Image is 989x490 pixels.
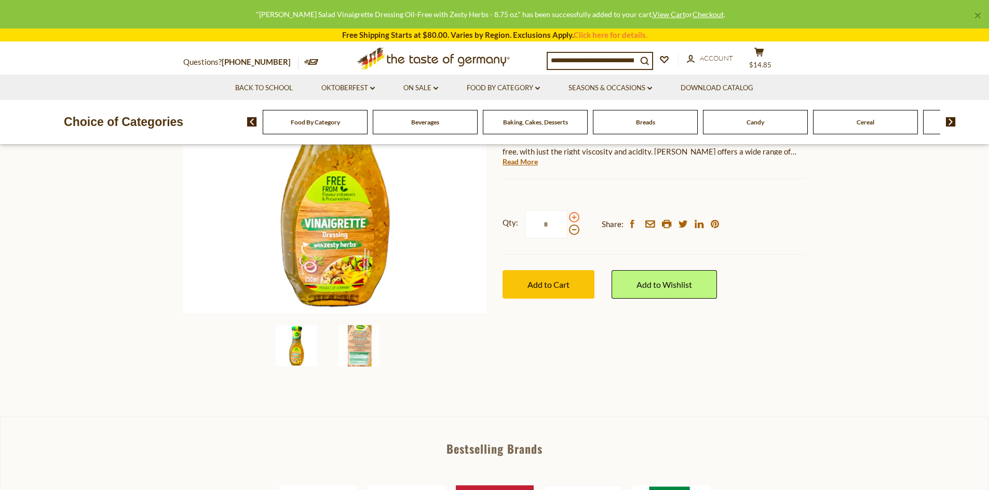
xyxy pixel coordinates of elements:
[574,30,647,39] a: Click here for details.
[693,10,724,19] a: Checkout
[857,118,874,126] a: Cereal
[747,118,764,126] a: Candy
[653,10,685,19] a: View Cart
[411,118,439,126] a: Beverages
[503,132,806,158] p: Add this well-balanced vinaigrette with zesty herbs to any salad of your choice. It’s oil-free, w...
[183,55,299,69] p: Questions?
[749,61,771,69] span: $14.85
[222,57,291,66] a: [PHONE_NUMBER]
[636,118,655,126] a: Breads
[503,216,518,229] strong: Qty:
[700,54,733,62] span: Account
[183,10,487,313] img: Kuehne Salad Vinaigrette Dressing Oil-Free with Zesty Herbs - 8.75 oz.
[568,82,652,94] a: Seasons & Occasions
[235,82,293,94] a: Back to School
[687,53,733,64] a: Account
[503,157,538,167] a: Read More
[276,325,317,367] img: Kuehne Salad Vinaigrette Dressing Oil-Free with Zesty Herbs - 8.75 oz.
[403,82,438,94] a: On Sale
[1,443,988,454] div: Bestselling Brands
[744,47,775,73] button: $14.85
[503,270,594,299] button: Add to Cart
[321,82,375,94] a: Oktoberfest
[527,279,570,289] span: Add to Cart
[503,118,568,126] a: Baking, Cakes, Desserts
[612,270,717,299] a: Add to Wishlist
[247,117,257,127] img: previous arrow
[974,12,981,19] a: ×
[525,210,567,239] input: Qty:
[291,118,340,126] a: Food By Category
[8,8,972,20] div: "[PERSON_NAME] Salad Vinaigrette Dressing Oil-Free with Zesty Herbs - 8.75 oz." has been successf...
[946,117,956,127] img: next arrow
[467,82,540,94] a: Food By Category
[681,82,753,94] a: Download Catalog
[338,325,380,367] img: Kuehne Salad Vinaigrette Dressing Oil-Free with Zesty Herbs - 8.75 oz.
[602,218,624,231] span: Share:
